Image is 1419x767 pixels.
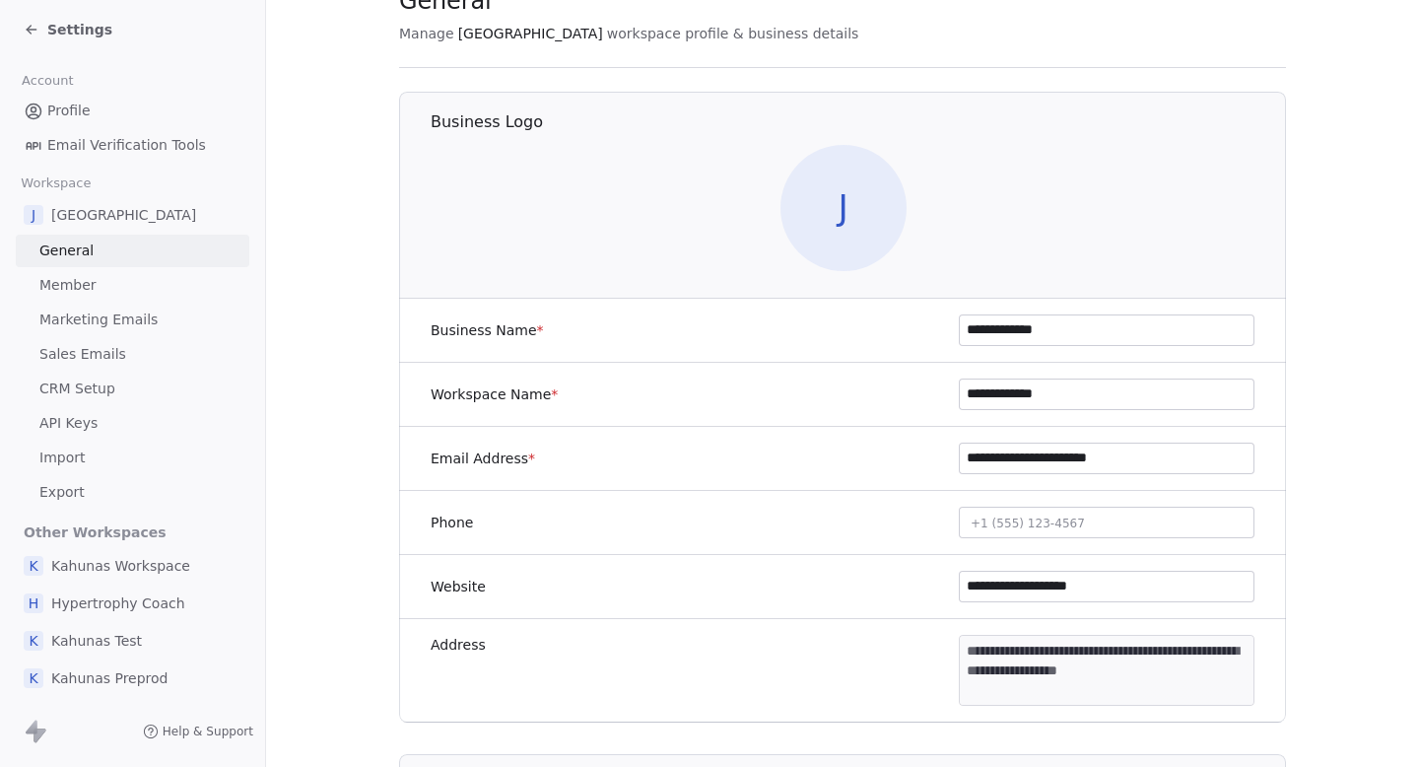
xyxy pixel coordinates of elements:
[16,442,249,474] a: Import
[51,668,169,688] span: Kahunas Preprod
[16,129,249,162] a: Email Verification Tools
[431,111,1287,133] h1: Business Logo
[51,631,142,651] span: Kahunas Test
[24,668,43,688] span: K
[39,379,115,399] span: CRM Setup
[431,449,535,468] label: Email Address
[959,507,1254,538] button: +1 (555) 123-4567
[431,320,544,340] label: Business Name
[607,24,859,43] span: workspace profile & business details
[16,373,249,405] a: CRM Setup
[13,169,100,198] span: Workspace
[16,95,249,127] a: Profile
[39,241,94,261] span: General
[431,635,486,655] label: Address
[13,66,82,96] span: Account
[39,448,85,468] span: Import
[16,476,249,509] a: Export
[431,577,486,596] label: Website
[47,135,206,156] span: Email Verification Tools
[39,344,126,365] span: Sales Emails
[39,413,98,434] span: API Keys
[51,593,185,613] span: Hypertrophy Coach
[16,269,249,302] a: Member
[39,275,97,296] span: Member
[163,724,253,739] span: Help & Support
[16,407,249,440] a: API Keys
[24,631,43,651] span: K
[16,338,249,371] a: Sales Emails
[24,205,43,225] span: J
[24,593,43,613] span: H
[16,304,249,336] a: Marketing Emails
[399,24,454,43] span: Manage
[24,20,112,39] a: Settings
[431,513,473,532] label: Phone
[39,310,158,330] span: Marketing Emails
[16,517,174,548] span: Other Workspaces
[431,384,558,404] label: Workspace Name
[971,517,1085,530] span: +1 (555) 123-4567
[47,20,112,39] span: Settings
[47,101,91,121] span: Profile
[458,24,603,43] span: [GEOGRAPHIC_DATA]
[39,482,85,503] span: Export
[51,556,190,576] span: Kahunas Workspace
[16,235,249,267] a: General
[24,556,43,576] span: K
[780,145,907,271] span: J
[143,724,253,739] a: Help & Support
[51,205,196,225] span: [GEOGRAPHIC_DATA]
